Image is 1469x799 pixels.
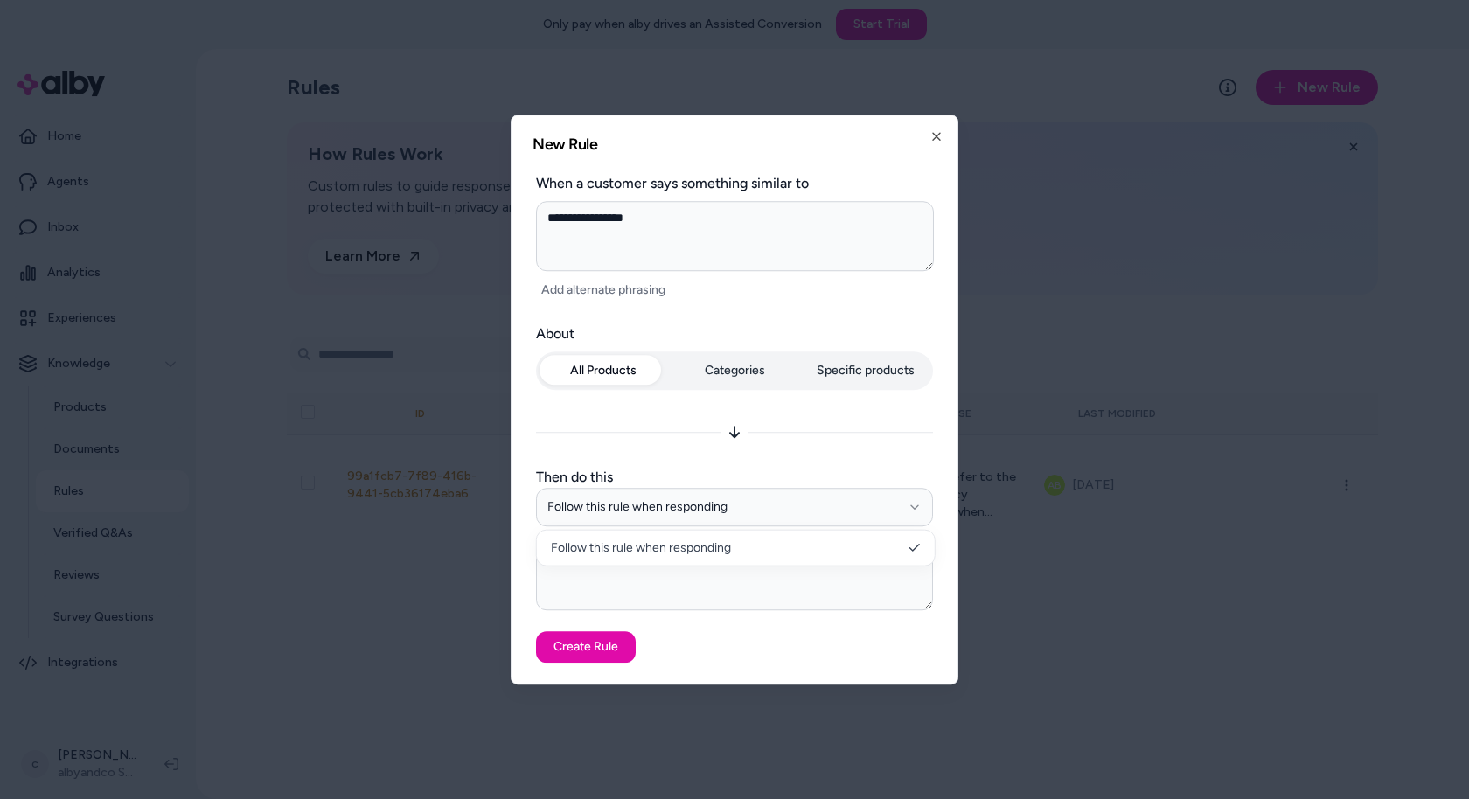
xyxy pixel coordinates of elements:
[536,278,671,302] button: Add alternate phrasing
[536,323,933,344] label: About
[540,355,667,386] button: All Products
[536,467,933,488] label: Then do this
[802,355,929,386] button: Specific products
[671,355,798,386] button: Categories
[551,539,731,557] span: Follow this rule when responding
[536,173,933,194] label: When a customer says something similar to
[533,136,936,152] h2: New Rule
[536,631,636,663] button: Create Rule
